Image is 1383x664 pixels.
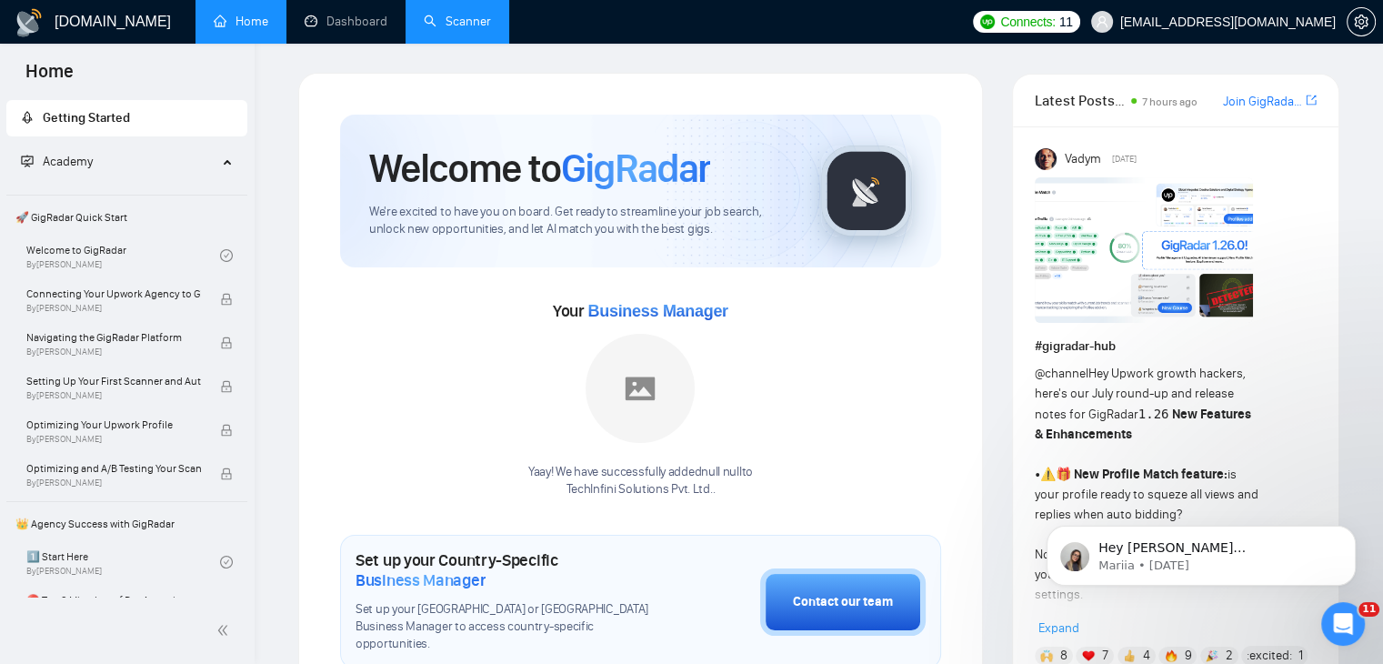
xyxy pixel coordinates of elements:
[1138,407,1169,421] code: 1.26
[26,416,201,434] span: Optimizing Your Upwork Profile
[528,481,753,498] p: TechInfini Solutions Pvt. Ltd. .
[1347,15,1376,29] a: setting
[1035,89,1126,112] span: Latest Posts from the GigRadar Community
[21,154,93,169] span: Academy
[369,144,710,193] h1: Welcome to
[1000,12,1055,32] span: Connects:
[1082,649,1095,662] img: ❤️
[1165,649,1178,662] img: 🔥
[220,424,233,437] span: lock
[26,434,201,445] span: By [PERSON_NAME]
[1038,620,1079,636] span: Expand
[1348,15,1375,29] span: setting
[1074,467,1228,482] strong: New Profile Match feature:
[1040,467,1056,482] span: ⚠️
[1321,602,1365,646] iframe: Intercom live chat
[793,592,893,612] div: Contact our team
[369,204,792,238] span: We're excited to have you on board. Get ready to streamline your job search, unlock new opportuni...
[26,390,201,401] span: By [PERSON_NAME]
[1035,366,1088,381] span: @channel
[26,328,201,347] span: Navigating the GigRadar Platform
[220,380,233,393] span: lock
[220,468,233,480] span: lock
[214,14,268,29] a: homeHome
[1123,649,1136,662] img: 👍
[1035,148,1057,170] img: Vadym
[11,58,88,96] span: Home
[43,154,93,169] span: Academy
[6,100,247,136] li: Getting Started
[1035,177,1253,323] img: F09AC4U7ATU-image.png
[1019,488,1383,615] iframe: Intercom notifications message
[760,568,926,636] button: Contact our team
[1064,149,1100,169] span: Vadym
[1035,337,1317,357] h1: # gigradar-hub
[1059,12,1073,32] span: 11
[26,347,201,357] span: By [PERSON_NAME]
[980,15,995,29] img: upwork-logo.png
[586,334,695,443] img: placeholder.png
[1096,15,1108,28] span: user
[821,146,912,236] img: gigradar-logo.png
[220,337,233,349] span: lock
[26,285,201,303] span: Connecting Your Upwork Agency to GigRadar
[424,14,491,29] a: searchScanner
[528,464,753,498] div: Yaay! We have successfully added null null to
[26,372,201,390] span: Setting Up Your First Scanner and Auto-Bidder
[356,550,669,590] h1: Set up your Country-Specific
[220,249,233,262] span: check-circle
[220,556,233,568] span: check-circle
[1056,467,1071,482] span: 🎁
[1358,602,1379,617] span: 11
[8,199,246,236] span: 🚀 GigRadar Quick Start
[1347,7,1376,36] button: setting
[26,478,201,488] span: By [PERSON_NAME]
[8,506,246,542] span: 👑 Agency Success with GigRadar
[356,601,669,653] span: Set up your [GEOGRAPHIC_DATA] or [GEOGRAPHIC_DATA] Business Manager to access country-specific op...
[305,14,387,29] a: dashboardDashboard
[553,301,728,321] span: Your
[1206,649,1218,662] img: 🎉
[1306,92,1317,109] a: export
[1306,93,1317,107] span: export
[220,293,233,306] span: lock
[587,302,727,320] span: Business Manager
[79,70,314,86] p: Message from Mariia, sent 1d ago
[79,53,314,338] span: Hey [PERSON_NAME][EMAIL_ADDRESS][DOMAIN_NAME], Looks like your Upwork agency TechInfini Solutions...
[356,570,486,590] span: Business Manager
[26,303,201,314] span: By [PERSON_NAME]
[561,144,710,193] span: GigRadar
[21,111,34,124] span: rocket
[1142,96,1198,108] span: 7 hours ago
[26,591,201,609] span: ⛔ Top 3 Mistakes of Pro Agencies
[1040,649,1053,662] img: 🙌
[26,542,220,582] a: 1️⃣ Start HereBy[PERSON_NAME]
[1112,151,1137,167] span: [DATE]
[26,459,201,478] span: Optimizing and A/B Testing Your Scanner for Better Results
[43,110,130,126] span: Getting Started
[15,8,44,37] img: logo
[216,621,235,639] span: double-left
[1223,92,1302,112] a: Join GigRadar Slack Community
[26,236,220,276] a: Welcome to GigRadarBy[PERSON_NAME]
[21,155,34,167] span: fund-projection-screen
